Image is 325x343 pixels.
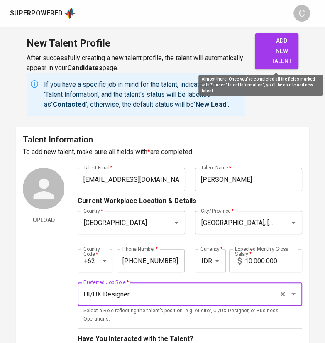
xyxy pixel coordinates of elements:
button: Upload [23,213,64,228]
h1: New Talent Profile [27,33,245,53]
div: Superpowered [10,9,63,18]
span: Upload [26,215,61,225]
button: Clear [277,288,288,300]
h6: Talent Information [23,133,302,146]
p: Current Workplace Location & Details [78,196,196,206]
b: 'New Lead' [194,100,228,108]
button: Open [171,217,182,228]
p: If you have a specific job in mind for the talent, indicate it under 'Talent Information', and th... [44,80,242,110]
button: Open [211,255,223,267]
button: Open [288,288,299,300]
span: add new talent [261,36,292,66]
b: Candidates [67,64,103,72]
button: Open [288,217,299,228]
p: After successfully creating a new talent profile, the talent will automatically appear in your page. [27,53,245,73]
img: app logo [64,7,76,20]
button: add new talent [255,33,298,69]
a: Superpoweredapp logo [10,7,76,20]
b: 'Contacted' [51,100,87,108]
div: C [293,5,310,22]
p: Select a Role reflecting the talent’s position, e.g. Auditor, UI/UX Designer, or Business Operati... [83,307,296,323]
h6: To add new talent, make sure all fields with are completed. [23,146,302,158]
button: Open [99,255,110,267]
